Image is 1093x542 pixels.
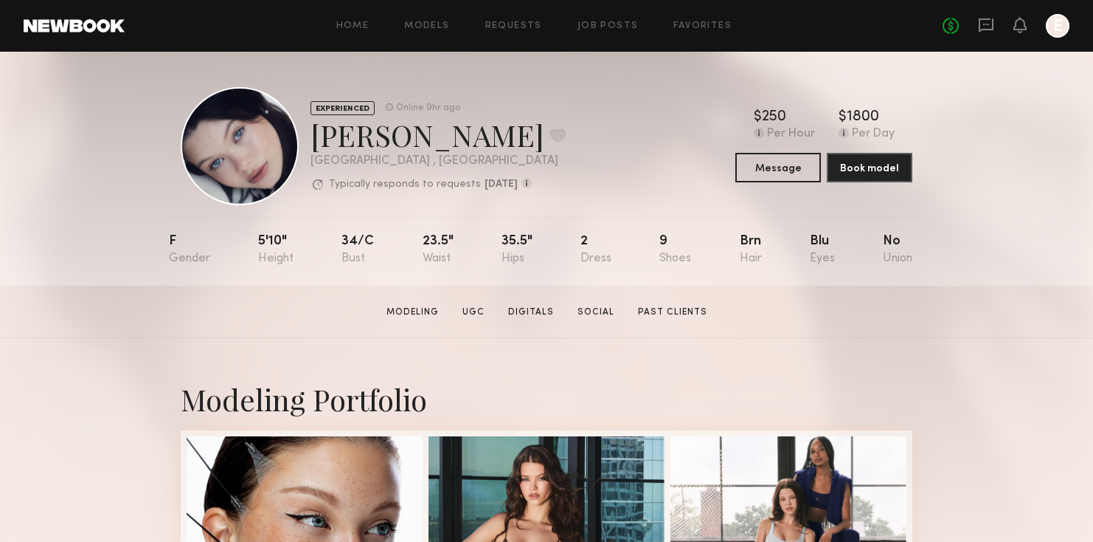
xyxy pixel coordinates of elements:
b: [DATE] [485,179,518,190]
button: Message [735,153,821,182]
div: 1800 [847,110,879,125]
div: Brn [740,235,762,265]
a: Job Posts [577,21,639,31]
div: 9 [659,235,691,265]
div: Modeling Portfolio [181,380,912,419]
a: E [1046,14,1069,38]
p: Typically responds to requests [329,179,481,190]
div: Blu [810,235,835,265]
div: 23.5" [423,235,454,265]
div: 34/c [341,235,374,265]
div: $ [839,110,847,125]
a: Social [572,306,620,319]
div: Online 9hr ago [396,103,460,113]
div: EXPERIENCED [310,101,375,115]
a: Past Clients [632,306,713,319]
div: F [169,235,210,265]
div: Per Day [852,128,895,141]
a: Requests [485,21,542,31]
div: 2 [580,235,611,265]
div: Per Hour [767,128,815,141]
a: UGC [457,306,490,319]
div: No [883,235,912,265]
div: [GEOGRAPHIC_DATA] , [GEOGRAPHIC_DATA] [310,155,566,168]
a: Models [404,21,449,31]
div: 5'10" [258,235,294,265]
a: Home [336,21,369,31]
button: Book model [827,153,912,182]
a: Modeling [381,306,445,319]
div: [PERSON_NAME] [310,115,566,154]
div: 35.5" [502,235,532,265]
a: Favorites [673,21,732,31]
div: 250 [762,110,786,125]
div: $ [754,110,762,125]
a: Digitals [502,306,560,319]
